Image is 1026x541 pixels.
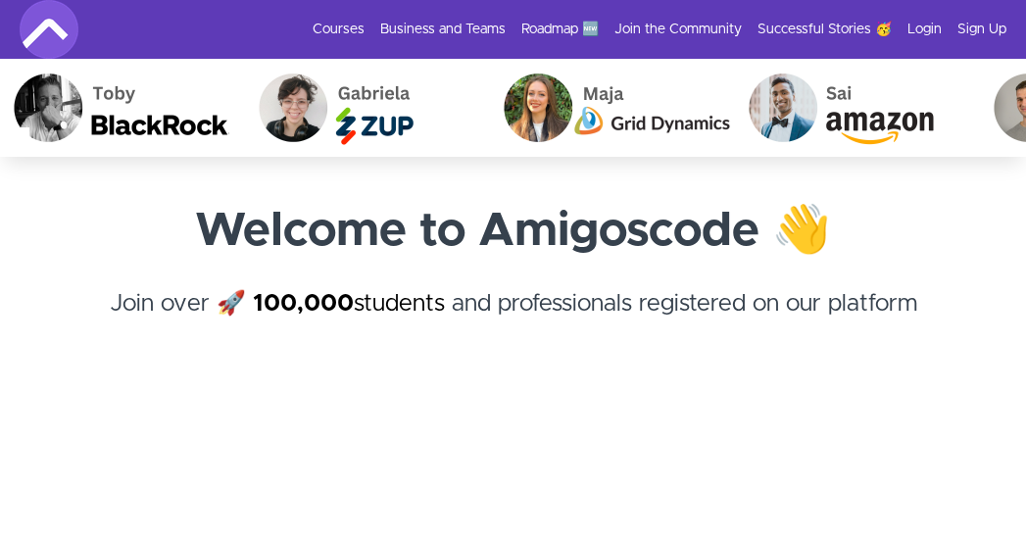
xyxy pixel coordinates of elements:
[380,20,506,39] a: Business and Teams
[195,208,831,255] strong: Welcome to Amigoscode 👋
[313,20,365,39] a: Courses
[253,292,354,316] strong: 100,000
[253,292,445,316] a: 100,000students
[490,59,735,157] img: Maja
[614,20,742,39] a: Join the Community
[735,59,980,157] img: Sai
[20,286,1006,357] h4: Join over 🚀 and professionals registered on our platform
[907,20,942,39] a: Login
[757,20,892,39] a: Successful Stories 🥳
[245,59,490,157] img: Gabriela
[521,20,599,39] a: Roadmap 🆕
[957,20,1006,39] a: Sign Up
